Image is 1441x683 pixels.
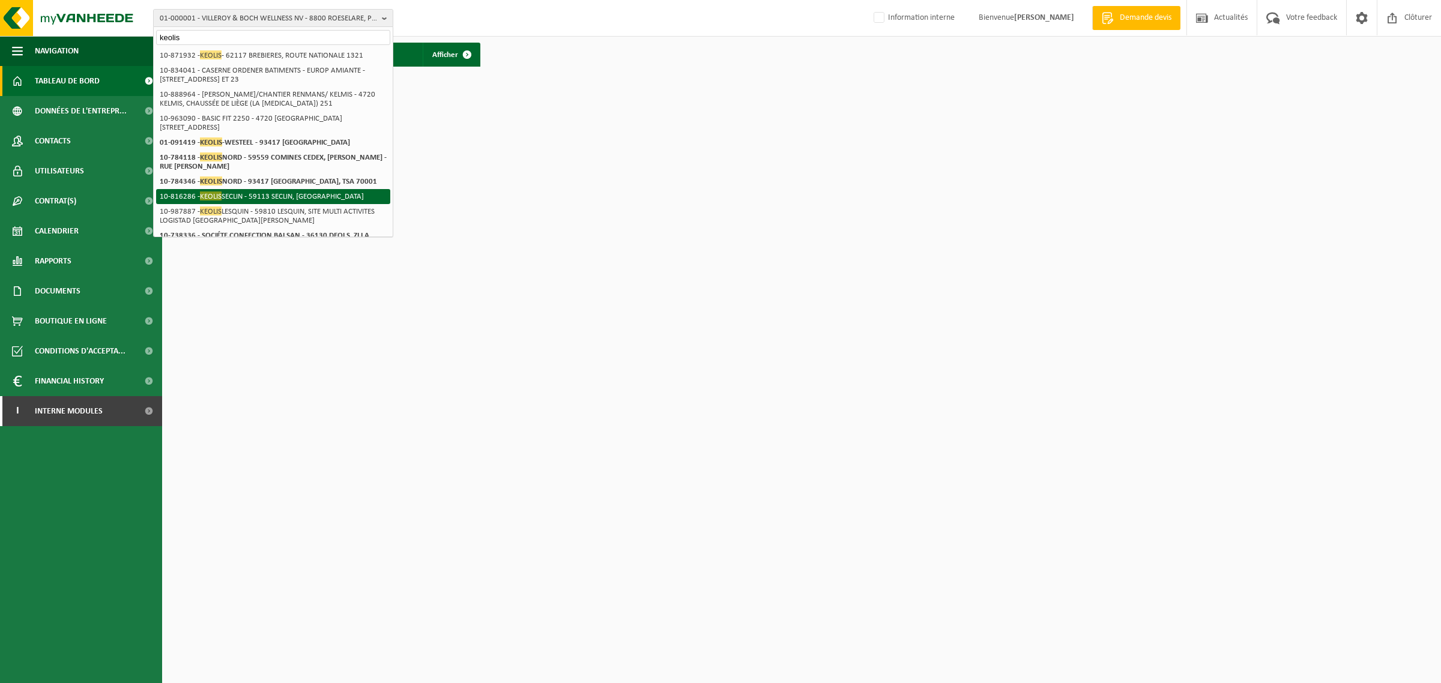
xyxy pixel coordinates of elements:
label: Information interne [871,9,955,27]
span: I [12,396,23,426]
span: Documents [35,276,80,306]
span: Interne modules [35,396,103,426]
span: Contrat(s) [35,186,76,216]
strong: [PERSON_NAME] [1014,13,1074,22]
a: Afficher [423,43,479,67]
span: Rapports [35,246,71,276]
button: 01-000001 - VILLEROY & BOCH WELLNESS NV - 8800 ROESELARE, POPULIERSTRAAT 1 [153,9,393,27]
li: 10-963090 - BASIC FIT 2250 - 4720 [GEOGRAPHIC_DATA][STREET_ADDRESS] [156,111,390,135]
span: Afficher [432,51,458,59]
input: Chercher des succursales liées [156,30,390,45]
span: Financial History [35,366,104,396]
strong: 10-738336 - SOCIÉTE CONFECTION BALSAN - 36130 DEOLS, ZI LA MALTERIE [160,232,369,248]
span: KEOLIS [200,176,222,185]
span: Calendrier [35,216,79,246]
li: 10-834041 - CASERNE ORDENER BATIMENTS - EUROP AMIANTE - [STREET_ADDRESS] ET 23 [156,63,390,87]
li: 10-871932 - - 62117 BREBIERES, ROUTE NATIONALE 1321 [156,48,390,63]
strong: 01-091419 - -WESTEEL - 93417 [GEOGRAPHIC_DATA] [160,137,350,146]
li: 10-987887 - LESQUIN - 59810 LESQUIN, SITE MULTI ACTIVITES LOGISTAD [GEOGRAPHIC_DATA][PERSON_NAME] [156,204,390,228]
span: Demande devis [1117,12,1174,24]
span: KEOLIS [200,137,222,146]
a: Demande devis [1092,6,1180,30]
span: Navigation [35,36,79,66]
span: KEOLIS [200,50,222,59]
span: KEOLIS [200,152,222,161]
span: KEOLIS [200,191,222,200]
li: 10-816286 - SECLIN - 59113 SECLIN, [GEOGRAPHIC_DATA] [156,189,390,204]
span: Boutique en ligne [35,306,107,336]
span: Utilisateurs [35,156,84,186]
span: Tableau de bord [35,66,100,96]
li: 10-888964 - [PERSON_NAME]/CHANTIER RENMANS/ KELMIS - 4720 KELMIS, CHAUSSÉE DE LIÈGE (LA [MEDICAL_... [156,87,390,111]
span: Contacts [35,126,71,156]
span: Conditions d'accepta... [35,336,125,366]
strong: 10-784346 - NORD - 93417 [GEOGRAPHIC_DATA], TSA 70001 [160,176,377,185]
span: 01-000001 - VILLEROY & BOCH WELLNESS NV - 8800 ROESELARE, POPULIERSTRAAT 1 [160,10,377,28]
span: KEOLIS [200,206,222,215]
span: Données de l'entrepr... [35,96,127,126]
